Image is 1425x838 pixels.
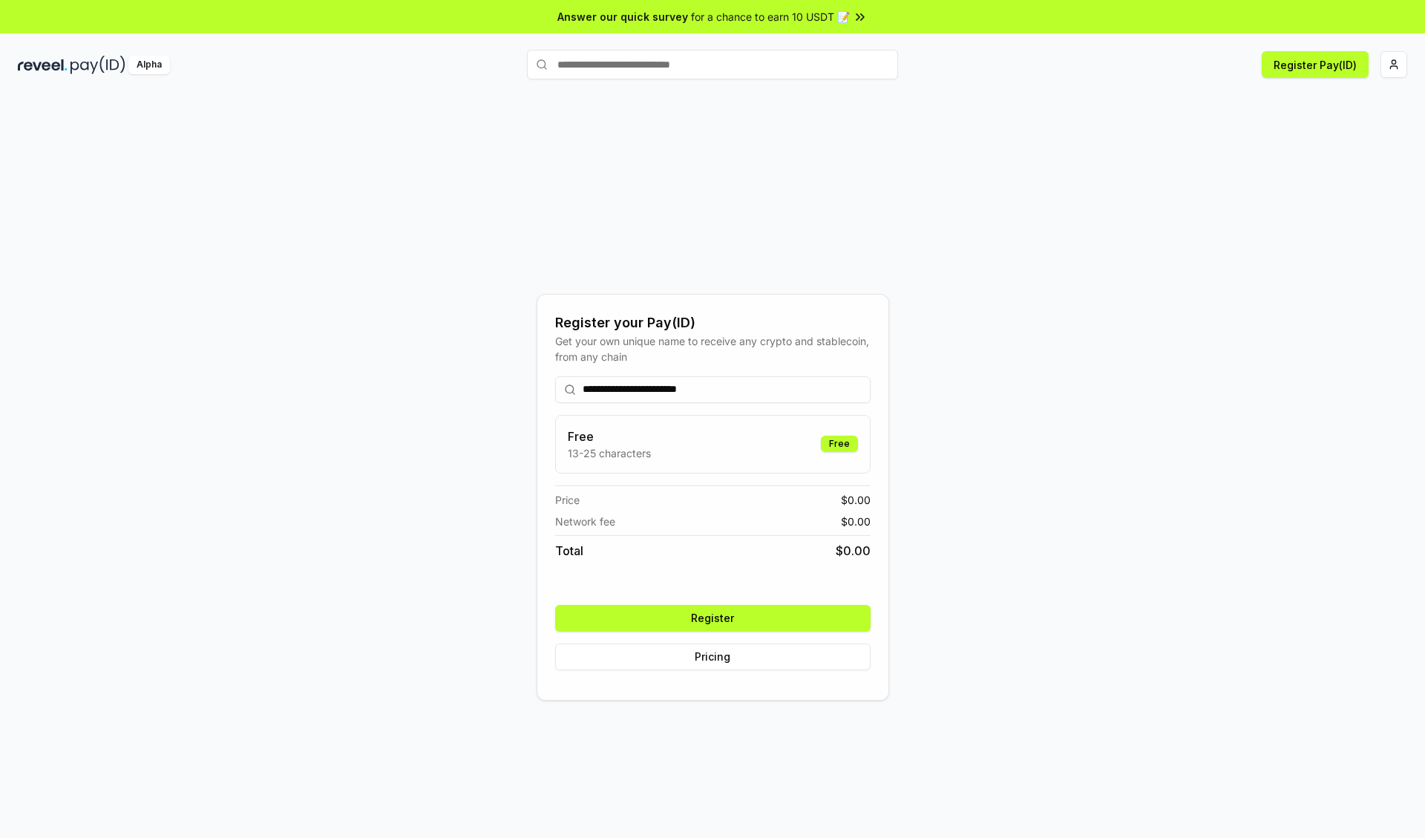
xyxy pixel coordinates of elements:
[555,542,583,560] span: Total
[128,56,170,74] div: Alpha
[1262,51,1369,78] button: Register Pay(ID)
[836,542,871,560] span: $ 0.00
[557,9,688,24] span: Answer our quick survey
[568,445,651,461] p: 13-25 characters
[71,56,125,74] img: pay_id
[841,514,871,529] span: $ 0.00
[555,514,615,529] span: Network fee
[821,436,858,452] div: Free
[555,644,871,670] button: Pricing
[555,492,580,508] span: Price
[555,605,871,632] button: Register
[18,56,68,74] img: reveel_dark
[841,492,871,508] span: $ 0.00
[691,9,850,24] span: for a chance to earn 10 USDT 📝
[568,428,651,445] h3: Free
[555,312,871,333] div: Register your Pay(ID)
[555,333,871,364] div: Get your own unique name to receive any crypto and stablecoin, from any chain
